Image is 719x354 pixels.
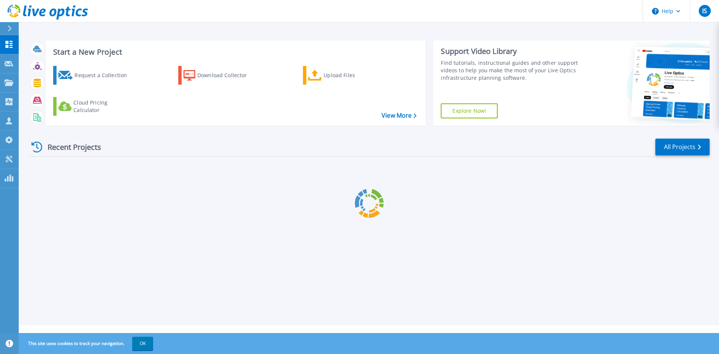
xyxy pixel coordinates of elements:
div: Support Video Library [441,46,582,56]
a: Explore Now! [441,103,498,118]
span: IS [702,8,707,14]
a: Download Collector [178,66,262,85]
span: This site uses cookies to track your navigation. [21,337,153,350]
div: Recent Projects [29,138,111,156]
div: Download Collector [197,68,257,83]
a: View More [382,112,416,119]
a: Upload Files [303,66,386,85]
a: All Projects [655,139,710,155]
div: Cloud Pricing Calculator [73,99,133,114]
h3: Start a New Project [53,48,416,56]
button: OK [132,337,153,350]
a: Request a Collection [53,66,137,85]
a: Cloud Pricing Calculator [53,97,137,116]
div: Request a Collection [75,68,134,83]
div: Find tutorials, instructional guides and other support videos to help you make the most of your L... [441,59,582,82]
div: Upload Files [324,68,383,83]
